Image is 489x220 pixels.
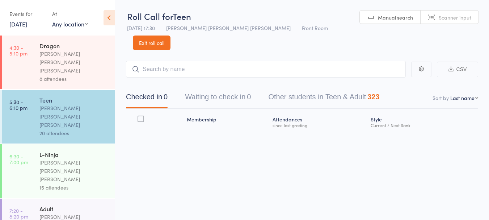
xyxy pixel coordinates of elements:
span: Teen [173,10,191,22]
div: 0 [247,93,251,101]
span: Scanner input [439,14,471,21]
div: 323 [367,93,379,101]
div: 0 [164,93,168,101]
span: Manual search [378,14,413,21]
div: since last grading [273,123,365,128]
div: [PERSON_NAME] [PERSON_NAME] [PERSON_NAME] [39,104,109,129]
button: Checked in0 [126,89,168,108]
div: [PERSON_NAME] [PERSON_NAME] [PERSON_NAME] [39,50,109,75]
a: Exit roll call [133,36,170,50]
div: Any location [52,20,88,28]
a: 4:30 -5:10 pmDragon[PERSON_NAME] [PERSON_NAME] [PERSON_NAME]8 attendees [2,36,115,89]
time: 7:20 - 8:20 pm [9,208,28,219]
span: Roll Call for [127,10,173,22]
input: Search by name [126,61,406,78]
div: Adult [39,205,109,213]
div: At [52,8,88,20]
div: L-Ninja [39,150,109,158]
span: [DATE] 17:30 [127,24,155,32]
div: [PERSON_NAME] [PERSON_NAME] [PERSON_NAME] [39,158,109,183]
a: [DATE] [9,20,27,28]
time: 6:30 - 7:00 pm [9,153,28,165]
label: Sort by [433,94,449,101]
div: 20 attendees [39,129,109,137]
span: [PERSON_NAME] [PERSON_NAME] [PERSON_NAME] [166,24,291,32]
div: Events for [9,8,45,20]
div: Style [368,112,478,131]
button: CSV [437,62,478,77]
div: Last name [450,94,475,101]
div: 8 attendees [39,75,109,83]
div: Atten­dances [270,112,368,131]
a: 5:30 -6:10 pmTeen[PERSON_NAME] [PERSON_NAME] [PERSON_NAME]20 attendees [2,90,115,144]
time: 4:30 - 5:10 pm [9,45,28,56]
a: 6:30 -7:00 pmL-Ninja[PERSON_NAME] [PERSON_NAME] [PERSON_NAME]15 attendees [2,144,115,198]
button: Other students in Teen & Adult323 [268,89,379,108]
div: Dragon [39,42,109,50]
div: 15 attendees [39,183,109,192]
div: Current / Next Rank [371,123,475,128]
span: Front Room [302,24,328,32]
div: Membership [184,112,270,131]
div: Teen [39,96,109,104]
button: Waiting to check in0 [185,89,251,108]
time: 5:30 - 6:10 pm [9,99,28,111]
